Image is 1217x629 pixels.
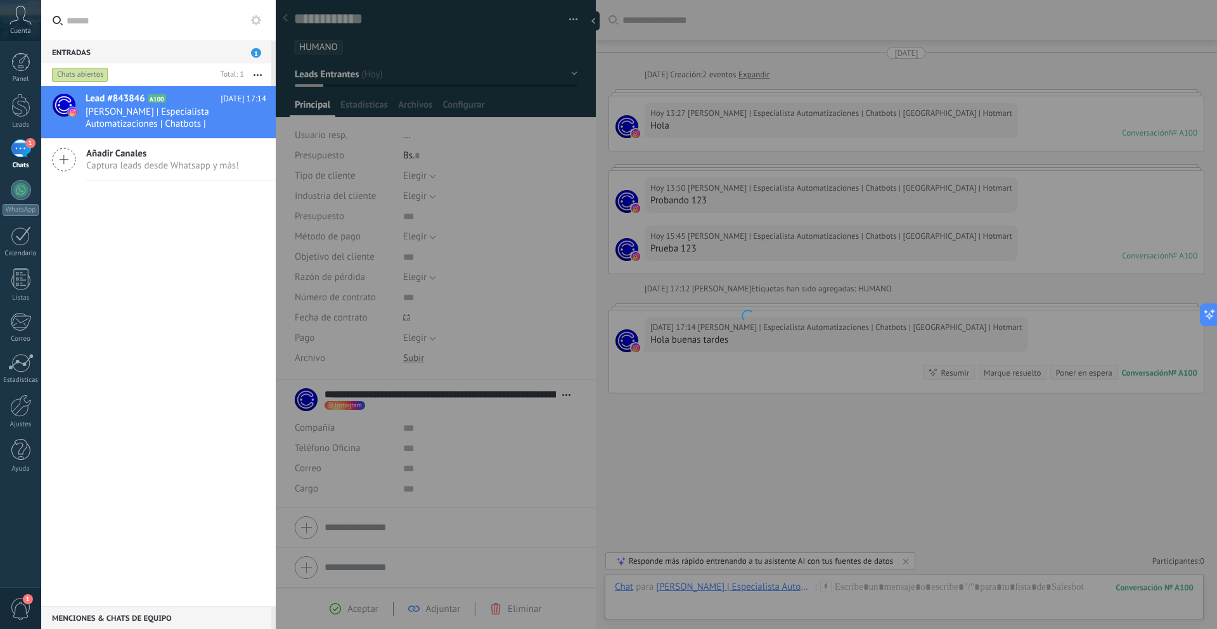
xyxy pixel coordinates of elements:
img: instagram.svg [68,108,77,117]
span: Cuenta [10,27,31,35]
div: Ayuda [3,465,39,473]
div: WhatsApp [3,204,39,216]
div: Panel [3,75,39,84]
div: Menciones & Chats de equipo [41,606,271,629]
div: Correo [3,335,39,343]
div: Total: 1 [216,68,244,81]
a: Lead #843846 A100 [DATE] 17:14 [PERSON_NAME] | Especialista Automatizaciones | Chatbots | [GEOGRA... [41,86,276,138]
span: [DATE] 17:14 [221,92,266,105]
div: Ajustes [3,421,39,429]
div: Listas [3,294,39,302]
div: Chats [3,162,39,170]
div: Entradas [41,41,271,63]
span: Añadir Canales [86,148,239,160]
span: Lead #843846 [86,92,145,105]
span: A100 [148,94,166,103]
div: Estadísticas [3,376,39,384]
div: Calendario [3,250,39,258]
span: 1 [23,594,33,604]
button: Más [244,63,271,86]
div: Chats abiertos [52,67,108,82]
span: 1 [251,48,261,58]
span: 1 [25,138,35,148]
span: [PERSON_NAME] | Especialista Automatizaciones | Chatbots | [GEOGRAPHIC_DATA] | Hotmart: Hola buen... [86,106,242,130]
div: Leads [3,121,39,129]
span: Captura leads desde Whatsapp y más! [86,160,239,172]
